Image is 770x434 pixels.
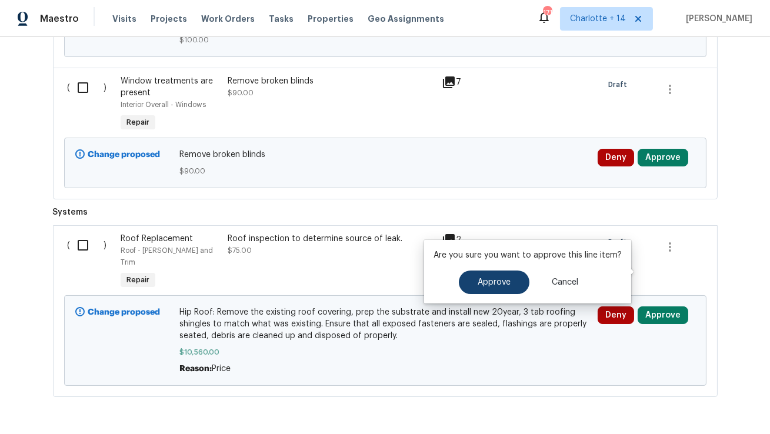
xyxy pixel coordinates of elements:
span: $100.00 [179,34,591,46]
span: Draft [608,79,632,91]
span: Projects [151,13,187,25]
span: Cancel [552,278,578,287]
span: $90.00 [179,165,591,177]
div: 7 [442,75,488,89]
span: Repair [122,116,154,128]
span: Roof - [PERSON_NAME] and Trim [121,247,213,266]
span: Tasks [269,15,294,23]
div: ( ) [64,229,118,295]
b: Change proposed [88,308,161,316]
button: Approve [638,306,688,324]
span: Repair [122,274,154,286]
span: Reason: [179,365,212,373]
span: Work Orders [201,13,255,25]
span: Window treatments are present [121,77,213,97]
div: 2 [442,233,488,247]
span: Charlotte + 14 [570,13,626,25]
span: $90.00 [228,89,254,96]
span: Geo Assignments [368,13,444,25]
span: Remove broken blinds [179,149,591,161]
span: Visits [112,13,136,25]
span: Maestro [40,13,79,25]
div: ( ) [64,72,118,138]
button: Deny [598,306,634,324]
div: Roof inspection to determine source of leak. [228,233,435,245]
button: Deny [598,149,634,166]
div: Remove broken blinds [228,75,435,87]
span: $10,560.00 [179,346,591,358]
button: Approve [459,271,529,294]
span: Roof Replacement [121,235,193,243]
span: Systems [53,206,718,218]
span: Properties [308,13,354,25]
div: 171 [543,7,551,19]
span: Price [212,365,231,373]
b: Change proposed [88,151,161,159]
span: Interior Overall - Windows [121,101,206,108]
span: Hip Roof: Remove the existing roof covering, prep the substrate and install new 20year, 3 tab roo... [179,306,591,342]
span: Approve [478,278,511,287]
p: Are you sure you want to approve this line item? [434,249,622,261]
span: Draft [608,236,632,248]
span: [PERSON_NAME] [681,13,752,25]
button: Approve [638,149,688,166]
span: $75.00 [228,247,252,254]
button: Cancel [533,271,597,294]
